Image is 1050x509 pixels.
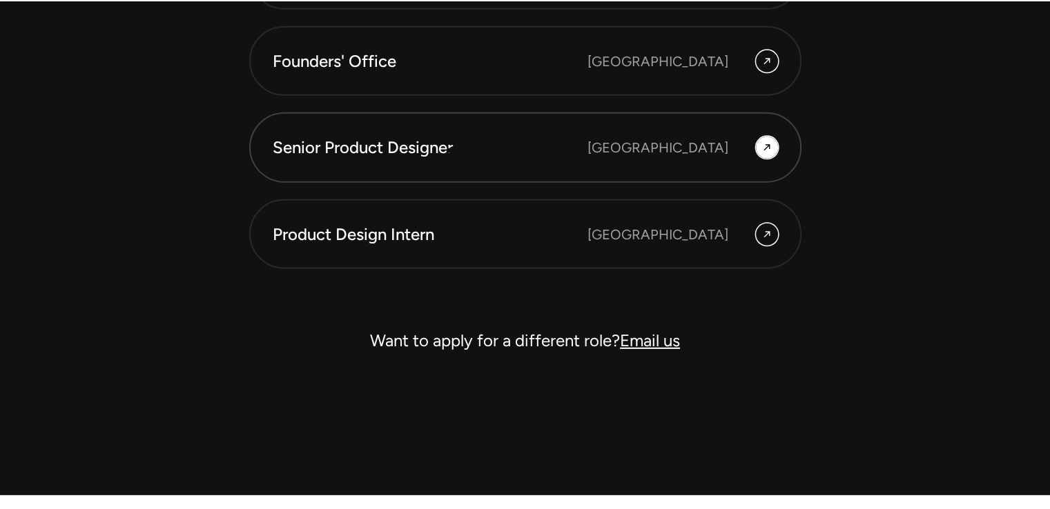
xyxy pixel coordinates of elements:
div: Product Design Intern [273,223,587,246]
div: Founders' Office [273,50,587,73]
a: Senior Product Designer [GEOGRAPHIC_DATA] [249,112,801,183]
a: Founders' Office [GEOGRAPHIC_DATA] [249,26,801,97]
div: [GEOGRAPHIC_DATA] [587,224,728,245]
div: Senior Product Designer [273,136,587,159]
div: [GEOGRAPHIC_DATA] [587,51,728,72]
div: [GEOGRAPHIC_DATA] [587,137,728,158]
a: Email us [620,330,680,350]
a: Product Design Intern [GEOGRAPHIC_DATA] [249,199,801,270]
div: Want to apply for a different role? [249,324,801,357]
